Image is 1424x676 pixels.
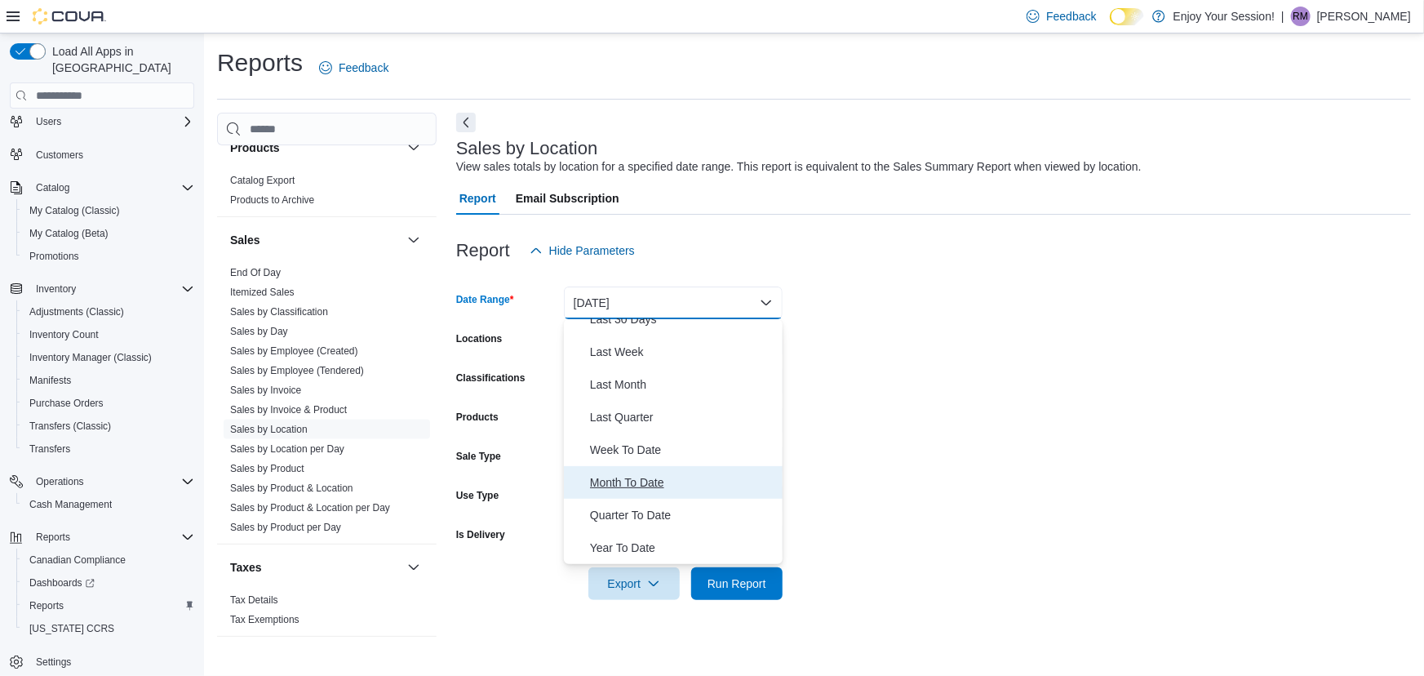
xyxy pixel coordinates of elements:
[230,613,299,626] span: Tax Exemptions
[29,652,194,672] span: Settings
[564,319,783,564] div: Select listbox
[516,182,619,215] span: Email Subscription
[23,550,194,570] span: Canadian Compliance
[230,594,278,606] a: Tax Details
[230,175,295,186] a: Catalog Export
[590,505,776,525] span: Quarter To Date
[16,245,201,268] button: Promotions
[29,420,111,433] span: Transfers (Classic)
[691,567,783,600] button: Run Report
[230,559,262,576] h3: Taxes
[23,201,194,220] span: My Catalog (Classic)
[16,438,201,460] button: Transfers
[217,47,303,79] h1: Reports
[404,558,424,577] button: Taxes
[230,325,288,338] span: Sales by Day
[230,463,304,474] a: Sales by Product
[23,247,86,266] a: Promotions
[29,599,64,612] span: Reports
[230,384,301,397] span: Sales by Invoice
[36,656,71,669] span: Settings
[23,394,110,413] a: Purchase Orders
[16,323,201,346] button: Inventory Count
[36,475,84,488] span: Operations
[456,528,505,541] label: Is Delivery
[23,596,70,616] a: Reports
[16,571,201,594] a: Dashboards
[1293,7,1309,26] span: RM
[590,538,776,558] span: Year To Date
[230,521,341,534] span: Sales by Product per Day
[23,394,194,413] span: Purchase Orders
[313,51,395,84] a: Feedback
[29,472,194,491] span: Operations
[29,328,99,341] span: Inventory Count
[3,526,201,549] button: Reports
[230,193,314,207] span: Products to Archive
[456,113,476,132] button: Next
[29,374,71,387] span: Manifests
[16,199,201,222] button: My Catalog (Classic)
[230,345,358,357] a: Sales by Employee (Created)
[23,247,194,266] span: Promotions
[16,594,201,617] button: Reports
[230,423,308,436] span: Sales by Location
[23,416,118,436] a: Transfers (Classic)
[3,143,201,167] button: Customers
[29,204,120,217] span: My Catalog (Classic)
[590,309,776,329] span: Last 30 Days
[230,482,353,495] span: Sales by Product & Location
[29,250,79,263] span: Promotions
[29,443,70,456] span: Transfers
[29,527,194,547] span: Reports
[230,364,364,377] span: Sales by Employee (Tendered)
[230,305,328,318] span: Sales by Classification
[230,306,328,318] a: Sales by Classification
[230,404,347,416] a: Sales by Invoice & Product
[404,230,424,250] button: Sales
[29,351,152,364] span: Inventory Manager (Classic)
[217,590,437,636] div: Taxes
[590,407,776,427] span: Last Quarter
[708,576,766,592] span: Run Report
[16,222,201,245] button: My Catalog (Beta)
[590,473,776,492] span: Month To Date
[564,287,783,319] button: [DATE]
[230,501,390,514] span: Sales by Product & Location per Day
[230,462,304,475] span: Sales by Product
[230,232,260,248] h3: Sales
[16,369,201,392] button: Manifests
[23,325,194,345] span: Inventory Count
[230,559,401,576] button: Taxes
[29,305,124,318] span: Adjustments (Classic)
[230,287,295,298] a: Itemized Sales
[598,567,670,600] span: Export
[23,201,126,220] a: My Catalog (Classic)
[230,614,299,625] a: Tax Exemptions
[456,241,510,260] h3: Report
[456,489,499,502] label: Use Type
[23,224,115,243] a: My Catalog (Beta)
[230,424,308,435] a: Sales by Location
[230,140,280,156] h3: Products
[29,397,104,410] span: Purchase Orders
[230,194,314,206] a: Products to Archive
[29,554,126,567] span: Canadian Compliance
[456,411,499,424] label: Products
[29,112,194,131] span: Users
[456,158,1142,176] div: View sales totals by location for a specified date range. This report is equivalent to the Sales ...
[29,227,109,240] span: My Catalog (Beta)
[230,326,288,337] a: Sales by Day
[23,371,194,390] span: Manifests
[3,176,201,199] button: Catalog
[29,112,68,131] button: Users
[16,617,201,640] button: [US_STATE] CCRS
[29,652,78,672] a: Settings
[459,182,496,215] span: Report
[16,493,201,516] button: Cash Management
[23,573,194,593] span: Dashboards
[1291,7,1311,26] div: Rahil Mansuri
[456,139,598,158] h3: Sales by Location
[590,342,776,362] span: Last Week
[230,266,281,279] span: End Of Day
